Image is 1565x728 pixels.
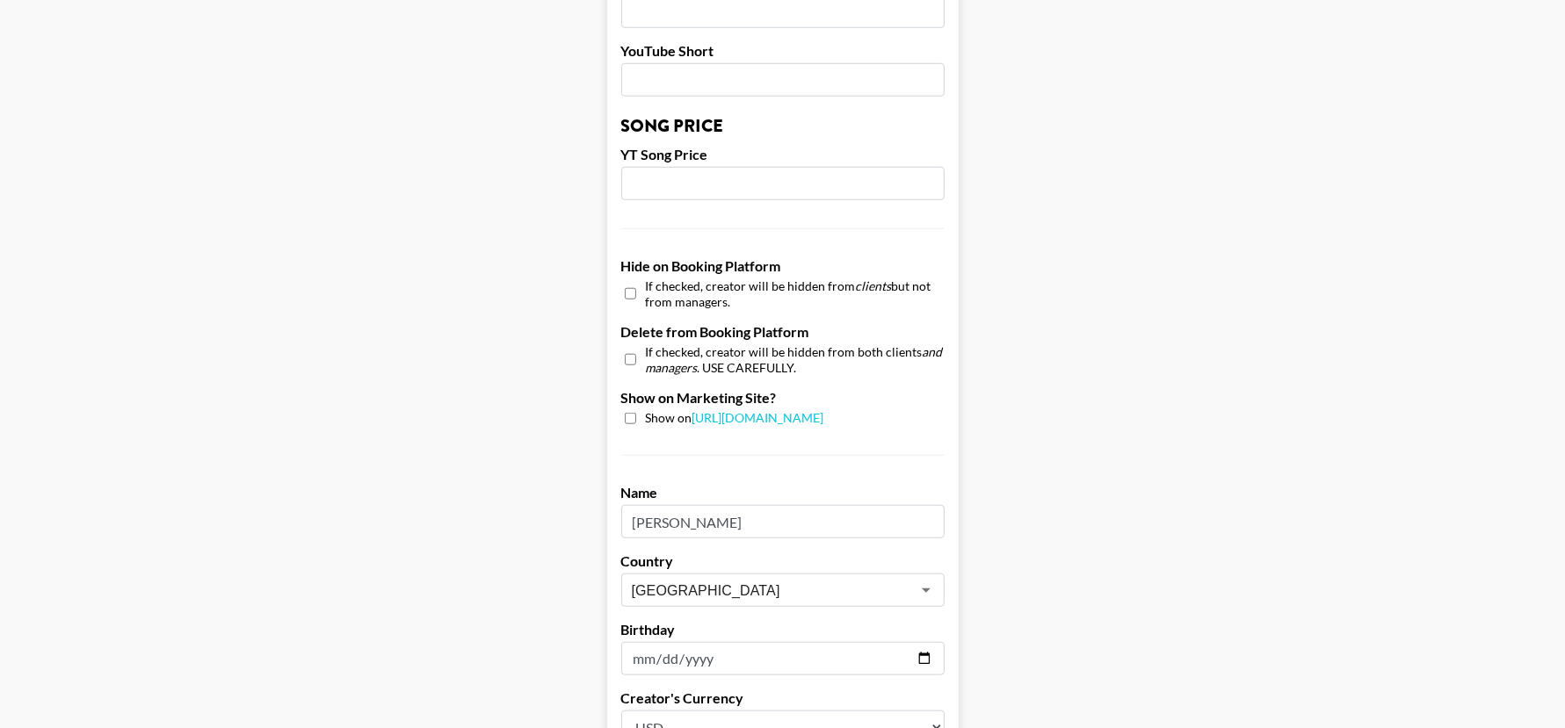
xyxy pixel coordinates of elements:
label: Creator's Currency [621,689,945,707]
label: Birthday [621,621,945,638]
label: YT Song Price [621,146,945,163]
label: Hide on Booking Platform [621,257,945,275]
label: YouTube Short [621,42,945,60]
label: Show on Marketing Site? [621,389,945,407]
label: Delete from Booking Platform [621,323,945,341]
em: and managers [646,344,943,375]
h3: Song Price [621,118,945,135]
span: Show on [646,410,824,427]
label: Country [621,552,945,570]
span: If checked, creator will be hidden from both clients . USE CAREFULLY. [646,344,945,375]
a: [URL][DOMAIN_NAME] [692,410,824,425]
button: Open [914,578,938,602]
em: clients [856,278,892,293]
label: Name [621,484,945,501]
span: If checked, creator will be hidden from but not from managers. [646,278,945,309]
